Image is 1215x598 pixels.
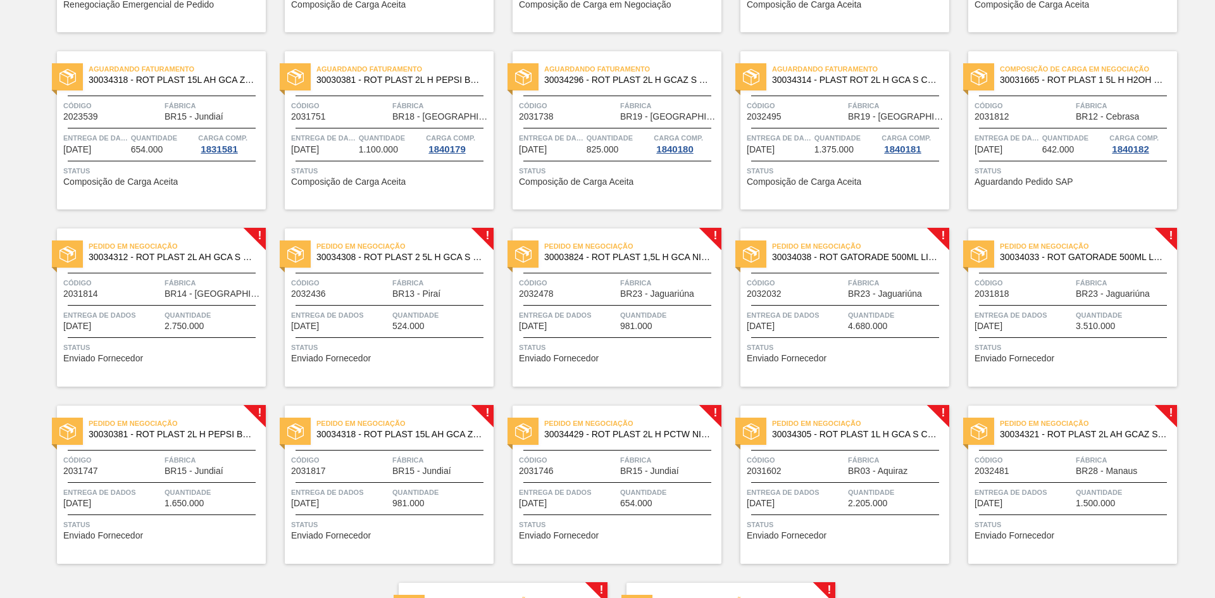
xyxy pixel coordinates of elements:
font: 2032495 [747,111,782,121]
span: Aguardando Faturamento [89,63,266,75]
span: 30034296 - ROT PLAST 2L H GCAZ S RECLAMAÇÃO NIV25 [544,75,711,85]
span: BR12 - Cebrasa [1076,112,1139,121]
font: 2023539 [63,111,98,121]
span: 15/10/2025 [63,145,91,154]
a: !statusPedido em Negociação30034312 - ROT PLAST 2L AH GCA S CL NIV25Código2031814FábricaBR14 - [G... [38,228,266,387]
a: Carga Comp.1840179 [426,132,490,154]
font: Enviado Fornecedor [747,353,826,363]
font: BR23 - Jaguariúna [848,289,922,299]
span: Status [519,165,718,177]
font: Composição de Carga Aceita [747,177,861,187]
span: Entrega de dados [519,309,617,321]
font: 2.750.000 [165,321,204,331]
span: 2032495 [747,112,782,121]
font: Fábrica [392,279,424,287]
span: Entrega de dados [291,309,389,321]
span: Código [291,277,389,289]
span: 1.100.000 [359,145,398,154]
font: Entrega de dados [519,311,592,319]
font: 1.375.000 [814,144,854,154]
img: status [971,246,987,263]
span: Status [975,165,1174,177]
span: Entrega de dados [975,309,1073,321]
span: Código [519,277,617,289]
font: 30034296 - ROT PLAST 2L H GCAZ S RECLAMAÇÃO NIV25 [544,75,788,85]
font: 1840180 [656,144,693,154]
font: Status [291,344,318,351]
span: 18/10/2025 [291,145,319,154]
font: Enviado Fornecedor [63,353,143,363]
span: Carga Comp. [654,132,703,144]
span: Fábrica [620,277,718,289]
span: BR23 - Jaguariúna [1076,289,1150,299]
span: Status [63,341,263,354]
font: BR19 - [GEOGRAPHIC_DATA] [848,111,970,121]
font: Quantidade [587,134,633,142]
span: Entrega de dados [747,309,845,321]
font: [DATE] [975,321,1002,331]
span: Composição de Carga Aceita [63,177,178,187]
font: 30030381 - ROT PLAST 2L H PEPSI BLACK NIV24 [316,75,521,85]
font: Fábrica [1076,102,1107,109]
span: Pedido em Negociação [772,240,949,252]
span: 2032478 [519,289,554,299]
a: !statusPedido em Negociação30034318 - ROT PLAST 15L AH GCA ZERO S CL NIV25Código2031817FábricaBR1... [266,406,494,564]
span: 2023539 [63,112,98,121]
span: Entrega de dados [63,309,161,321]
span: BR14 - Curitibana [165,289,263,299]
span: 981.000 [620,321,652,331]
font: Entrega de dados [291,311,364,319]
span: 2031738 [519,112,554,121]
span: Composição de Carga em Negociação [1000,63,1177,75]
img: status [287,69,304,85]
span: Código [975,277,1073,289]
font: 2031818 [975,289,1009,299]
span: Pedido em Negociação [1000,240,1177,252]
font: Aguardando Faturamento [89,65,194,73]
span: Status [519,341,718,354]
span: Pedido em Negociação [316,240,494,252]
a: !statusPedido em Negociação30034305 - ROT PLAST 1L H GCA S CL NIV25Código2031602FábricaBR03 - Aqu... [721,406,949,564]
font: 654.000 [131,144,163,154]
span: Status [63,165,263,177]
font: Fábrica [1076,279,1107,287]
font: BR15 - Jundiaí [165,111,223,121]
font: Quantidade [814,134,861,142]
font: Composição de Carga Aceita [291,177,406,187]
font: Aguardando Faturamento [316,65,422,73]
font: [DATE] [519,321,547,331]
font: Código [747,102,775,109]
font: Código [63,102,92,109]
span: Composição de Carga Aceita [519,177,633,187]
span: 30003824 - ROT PLAST 1,5L H GCA NIV22 [544,252,711,262]
span: 30034318 - ROT PLAST 15L AH GCA ZERO S CL NIV25 [89,75,256,85]
span: BR15 - Jundiaí [165,112,223,121]
span: Status [291,165,490,177]
font: Quantidade [131,134,177,142]
span: Fábrica [392,99,490,112]
font: BR23 - Jaguariúna [620,289,694,299]
span: Código [63,99,161,112]
font: Código [975,279,1003,287]
font: Entrega de dados [291,134,364,142]
span: Código [747,99,845,112]
a: !statusPedido em Negociação30003824 - ROT PLAST 1,5L H GCA NIV22Código2032478FábricaBR23 - Jaguar... [494,228,721,387]
font: Aguardando Faturamento [544,65,650,73]
a: Carga Comp.1831581 [198,132,263,154]
span: Código [975,99,1073,112]
font: Entrega de dados [747,134,819,142]
span: 2031814 [63,289,98,299]
span: Status [291,341,490,354]
font: Fábrica [392,102,424,109]
a: statusAguardando Faturamento30034318 - ROT PLAST 15L AH GCA ZERO S CL NIV25Código2023539FábricaBR... [38,51,266,209]
font: Pedido em Negociação [544,420,633,427]
font: 1840179 [428,144,465,154]
span: Fábrica [392,277,490,289]
font: Fábrica [165,279,196,287]
span: 20/10/2025 [519,145,547,154]
font: Quantidade [165,311,211,319]
font: Entrega de dados [975,311,1047,319]
font: Pedido em Negociação [1000,420,1089,427]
